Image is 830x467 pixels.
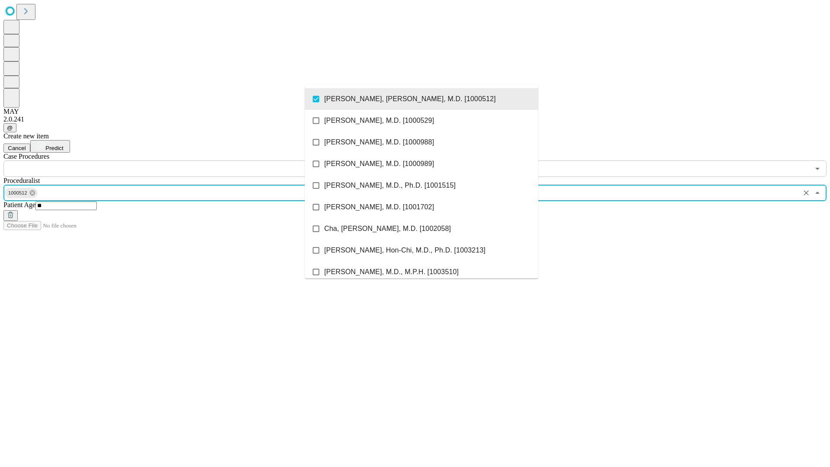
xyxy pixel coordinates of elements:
[3,123,16,132] button: @
[324,267,459,277] span: [PERSON_NAME], M.D., M.P.H. [1003510]
[811,187,824,199] button: Close
[324,94,496,104] span: [PERSON_NAME], [PERSON_NAME], M.D. [1000512]
[3,144,30,153] button: Cancel
[324,137,434,147] span: [PERSON_NAME], M.D. [1000988]
[324,224,451,234] span: Cha, [PERSON_NAME], M.D. [1002058]
[7,125,13,131] span: @
[3,177,40,184] span: Proceduralist
[324,202,434,212] span: [PERSON_NAME], M.D. [1001702]
[3,201,35,208] span: Patient Age
[811,163,824,175] button: Open
[3,132,49,140] span: Create new item
[30,140,70,153] button: Predict
[5,188,38,198] div: 1000512
[324,245,485,256] span: [PERSON_NAME], Hon-Chi, M.D., Ph.D. [1003213]
[324,115,434,126] span: [PERSON_NAME], M.D. [1000529]
[3,108,827,115] div: MAY
[324,180,456,191] span: [PERSON_NAME], M.D., Ph.D. [1001515]
[5,188,31,198] span: 1000512
[3,153,49,160] span: Scheduled Procedure
[800,187,812,199] button: Clear
[3,115,827,123] div: 2.0.241
[8,145,26,151] span: Cancel
[45,145,63,151] span: Predict
[324,159,434,169] span: [PERSON_NAME], M.D. [1000989]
